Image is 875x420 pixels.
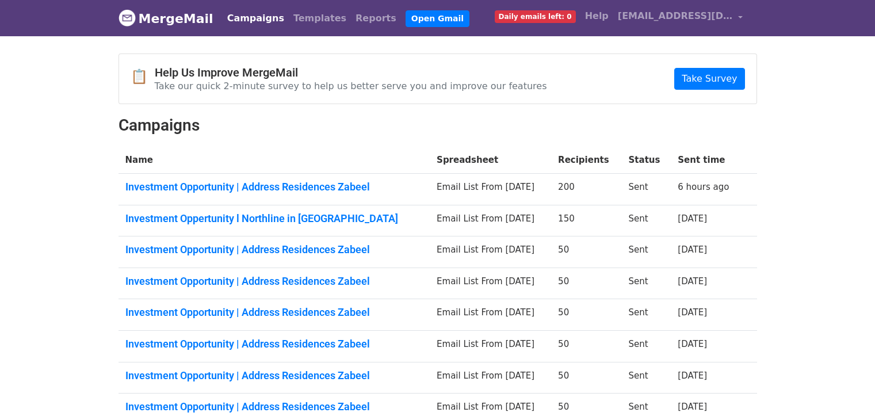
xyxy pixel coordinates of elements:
[430,147,551,174] th: Spreadsheet
[551,299,621,331] td: 50
[551,147,621,174] th: Recipients
[155,66,547,79] h4: Help Us Improve MergeMail
[622,331,671,362] td: Sent
[125,275,423,288] a: Investment Opportunity | Address Residences Zabeel
[622,174,671,205] td: Sent
[622,362,671,394] td: Sent
[155,80,547,92] p: Take our quick 2-minute survey to help us better serve you and improve our features
[678,307,707,318] a: [DATE]
[613,5,748,32] a: [EMAIL_ADDRESS][DOMAIN_NAME]
[551,236,621,268] td: 50
[671,147,742,174] th: Sent time
[119,116,757,135] h2: Campaigns
[622,147,671,174] th: Status
[678,213,707,224] a: [DATE]
[490,5,580,28] a: Daily emails left: 0
[551,268,621,299] td: 50
[551,205,621,236] td: 150
[622,299,671,331] td: Sent
[678,276,707,287] a: [DATE]
[678,339,707,349] a: [DATE]
[119,9,136,26] img: MergeMail logo
[430,236,551,268] td: Email List From [DATE]
[119,6,213,30] a: MergeMail
[430,268,551,299] td: Email List From [DATE]
[430,205,551,236] td: Email List From [DATE]
[406,10,469,27] a: Open Gmail
[678,371,707,381] a: [DATE]
[495,10,576,23] span: Daily emails left: 0
[289,7,351,30] a: Templates
[622,205,671,236] td: Sent
[551,174,621,205] td: 200
[551,331,621,362] td: 50
[678,245,707,255] a: [DATE]
[125,243,423,256] a: Investment Opportunity | Address Residences Zabeel
[622,268,671,299] td: Sent
[119,147,430,174] th: Name
[131,68,155,85] span: 📋
[125,181,423,193] a: Investment Opportunity | Address Residences Zabeel
[351,7,401,30] a: Reports
[678,402,707,412] a: [DATE]
[622,236,671,268] td: Sent
[125,212,423,225] a: Investment Oppertunity l Northline in [GEOGRAPHIC_DATA]
[125,306,423,319] a: Investment Opportunity | Address Residences Zabeel
[430,174,551,205] td: Email List From [DATE]
[430,299,551,331] td: Email List From [DATE]
[430,331,551,362] td: Email List From [DATE]
[618,9,733,23] span: [EMAIL_ADDRESS][DOMAIN_NAME]
[125,338,423,350] a: Investment Opportunity | Address Residences Zabeel
[817,365,875,420] iframe: Chat Widget
[678,182,729,192] a: 6 hours ago
[551,362,621,394] td: 50
[223,7,289,30] a: Campaigns
[125,400,423,413] a: Investment Opportunity | Address Residences Zabeel
[430,362,551,394] td: Email List From [DATE]
[674,68,744,90] a: Take Survey
[125,369,423,382] a: Investment Opportunity | Address Residences Zabeel
[580,5,613,28] a: Help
